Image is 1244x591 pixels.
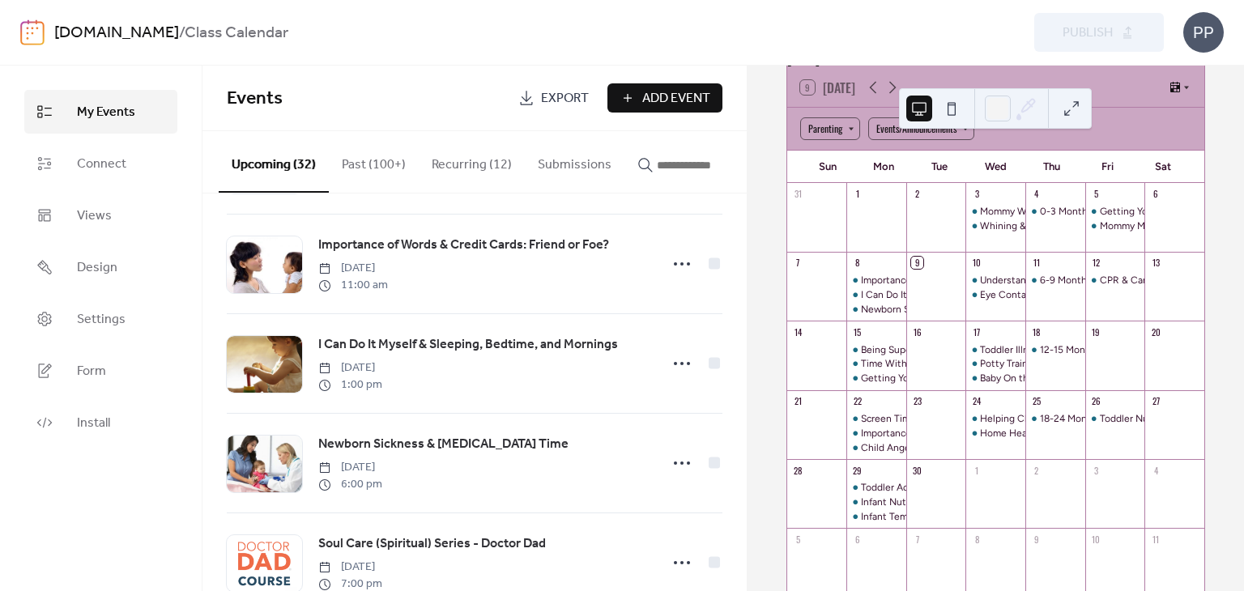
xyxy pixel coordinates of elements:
a: I Can Do It Myself & Sleeping, Bedtime, and Mornings [318,334,618,355]
div: 12-15 Month & 15-18 Month Milestones [1040,343,1213,357]
span: Newborn Sickness & [MEDICAL_DATA] Time [318,435,569,454]
div: 29 [851,464,863,476]
div: 25 [1030,395,1042,407]
span: My Events [77,103,135,122]
div: 12-15 Month & 15-18 Month Milestones [1025,343,1085,357]
div: Getting Your Baby to Sleep & Crying [1085,205,1145,219]
div: 7 [792,257,804,269]
button: Add Event [607,83,722,113]
div: 10 [1090,533,1102,545]
div: Being Super Mom & Credit Scores: the Good, the Bad, the Ugly [846,343,906,357]
b: / [179,18,185,49]
div: 23 [911,395,923,407]
div: PP [1183,12,1224,53]
a: Export [506,83,601,113]
div: Mon [856,151,912,183]
div: Toddler Accidents & Your Financial Future [846,481,906,495]
div: Eye Contact Means Love & Words Matter: Magic Words [980,288,1225,302]
div: 9 [1030,533,1042,545]
div: 6-9 Month & 9-12 Month Infant Expectations [1040,274,1238,287]
span: [DATE] [318,260,388,277]
div: Importance of Words & Credit Cards: Friend or Foe? [861,274,1091,287]
div: CPR & Car Seat Safety [1100,274,1199,287]
span: 11:00 am [318,277,388,294]
div: 27 [1149,395,1161,407]
div: Toddler Nutrition & Toddler Play [1100,412,1241,426]
div: 2 [911,188,923,200]
div: Importance of Words & Credit Cards: Friend or Foe? [846,274,906,287]
div: 19 [1090,325,1102,338]
div: 24 [970,395,982,407]
div: I Can Do It Myself & Sleeping, Bedtime, and Mornings [846,288,906,302]
span: Design [77,258,117,278]
b: Class Calendar [185,18,288,49]
div: CPR & Car Seat Safety [1085,274,1145,287]
div: 4 [1030,188,1042,200]
div: 10 [970,257,982,269]
div: 1 [970,464,982,476]
a: Settings [24,297,177,341]
div: Screen Time and You & Toddler Safety [861,412,1029,426]
div: Mommy Work & Quality Childcare [980,205,1128,219]
span: Views [77,206,112,226]
span: Settings [77,310,126,330]
div: Baby On the Move & Staying Out of Debt [980,372,1161,385]
div: Being Super Mom & Credit Scores: the Good, the Bad, the Ugly [861,343,1139,357]
span: Export [541,89,589,108]
div: Mommy Milestones & Creating Kindness [1085,219,1145,233]
span: Soul Care (Spiritual) Series - Doctor Dad [318,534,546,554]
a: [DOMAIN_NAME] [54,18,179,49]
div: 7 [911,533,923,545]
div: 11 [1030,257,1042,269]
div: 16 [911,325,923,338]
div: Sun [800,151,856,183]
div: 11 [1149,533,1161,545]
div: 12 [1090,257,1102,269]
span: Form [77,362,106,381]
div: 9 [911,257,923,269]
div: Home Health & Anger Management [965,427,1025,440]
div: 21 [792,395,804,407]
div: 8 [970,533,982,545]
div: 14 [792,325,804,338]
div: 18-24 Month & 24-36 Month Milestones [1025,412,1085,426]
div: Newborn Sickness & [MEDICAL_DATA] Time [861,303,1054,317]
div: Time With [PERSON_NAME] & Words Matter: Silent Words [861,357,1121,371]
span: Add Event [642,89,710,108]
div: Time With Toddler & Words Matter: Silent Words [846,357,906,371]
span: [DATE] [318,459,382,476]
span: Importance of Words & Credit Cards: Friend or Foe? [318,236,609,255]
a: Importance of Words & Credit Cards: Friend or Foe? [318,235,609,256]
div: Potty Training & Fighting the Impulse to Spend [965,357,1025,371]
div: Newborn Sickness & Teething Time [846,303,906,317]
div: Helping Children Process Change & Siblings [965,412,1025,426]
div: Eye Contact Means Love & Words Matter: Magic Words [965,288,1025,302]
div: Toddler Accidents & Your Financial Future [861,481,1046,495]
div: 30 [911,464,923,476]
div: Child Anger & Creating Honesty [861,441,1004,455]
div: 0-3 Month & 3-6 Month Infant Expectations [1040,205,1235,219]
div: 3 [1090,464,1102,476]
div: 5 [792,533,804,545]
div: 0-3 Month & 3-6 Month Infant Expectations [1025,205,1085,219]
div: 20 [1149,325,1161,338]
div: Toddler Illness & Toddler Oral Health [980,343,1141,357]
div: 17 [970,325,982,338]
img: logo [20,19,45,45]
div: Infant Temperament & Creating Courage [846,510,906,524]
div: Baby On the Move & Staying Out of Debt [965,372,1025,385]
div: 18 [1030,325,1042,338]
a: Newborn Sickness & [MEDICAL_DATA] Time [318,434,569,455]
div: 28 [792,464,804,476]
div: Wed [968,151,1024,183]
a: Form [24,349,177,393]
span: [DATE] [318,559,382,576]
div: Getting Your Child to Eat & Creating Confidence [861,372,1077,385]
span: 6:00 pm [318,476,382,493]
span: I Can Do It Myself & Sleeping, Bedtime, and Mornings [318,335,618,355]
div: 22 [851,395,863,407]
div: Helping Children Process Change & Siblings [980,412,1176,426]
div: Thu [1024,151,1080,183]
div: Importance of Bonding & Infant Expectations [846,427,906,440]
div: Sat [1135,151,1191,183]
